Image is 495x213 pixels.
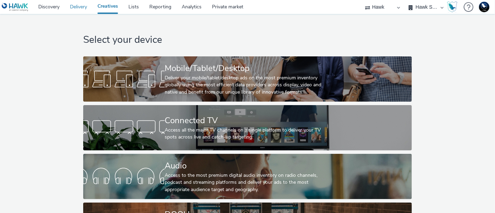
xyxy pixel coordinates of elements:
img: Support Hawk [479,2,489,12]
div: Audio [165,160,328,172]
div: Access all the major TV channels on a single platform to deliver your TV spots across live and ca... [165,127,328,141]
a: Hawk Academy [447,1,460,13]
div: Connected TV [165,115,328,127]
a: AudioAccess to the most premium digital audio inventory on radio channels, podcast and streaming ... [83,154,411,199]
img: Hawk Academy [447,1,457,13]
div: Deliver your mobile/tablet/desktop ads on the most premium inventory globally using the most effi... [165,74,328,96]
a: Mobile/Tablet/DesktopDeliver your mobile/tablet/desktop ads on the most premium inventory globall... [83,56,411,102]
a: Connected TVAccess all the major TV channels on a single platform to deliver your TV spots across... [83,105,411,150]
img: undefined Logo [2,3,29,11]
div: Mobile/Tablet/Desktop [165,62,328,74]
div: Access to the most premium digital audio inventory on radio channels, podcast and streaming platf... [165,172,328,193]
h1: Select your device [83,33,411,47]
